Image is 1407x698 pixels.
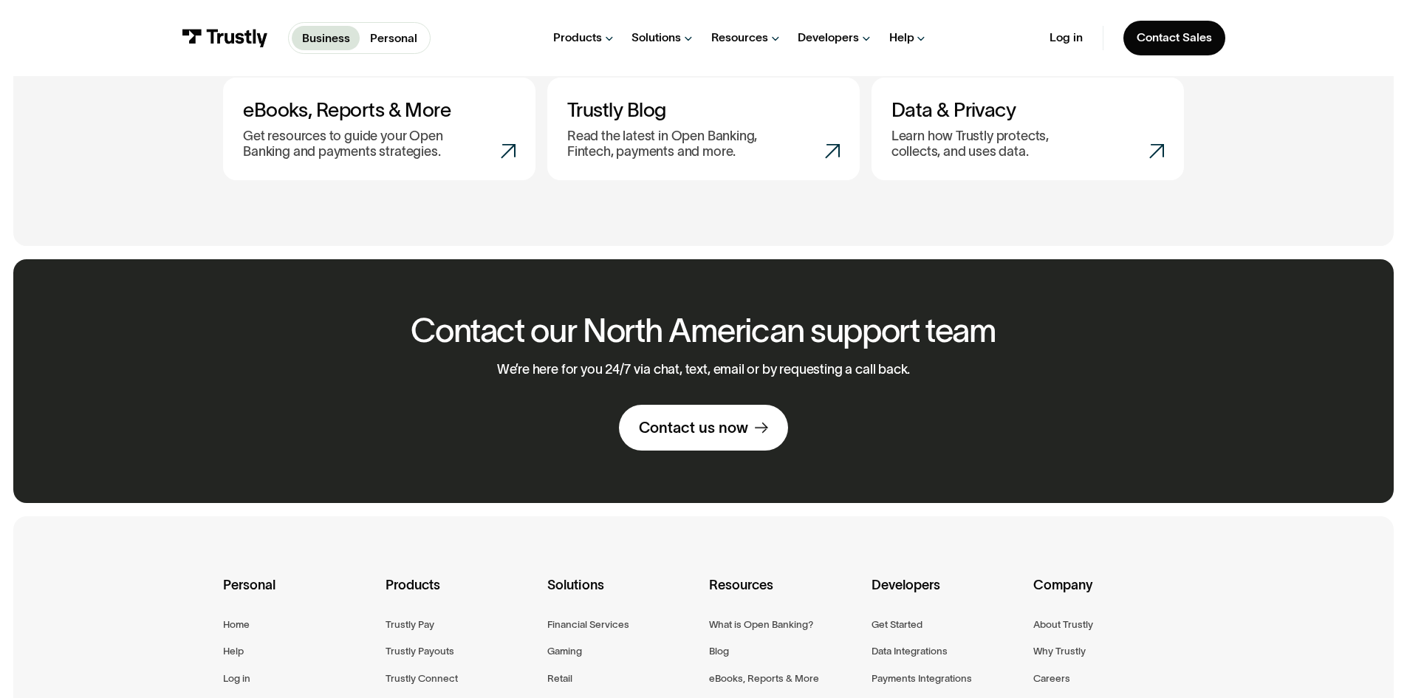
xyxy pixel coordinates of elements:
div: Company [1033,575,1183,616]
p: We’re here for you 24/7 via chat, text, email or by requesting a call back. [497,362,911,378]
a: What is Open Banking? [709,616,813,633]
a: Data Integrations [872,643,948,660]
div: Resources [709,575,859,616]
p: Get resources to guide your Open Banking and payments strategies. [243,129,462,160]
a: Help [223,643,244,660]
h3: Data & Privacy [891,97,1164,121]
a: Why Trustly [1033,643,1086,660]
a: Get Started [872,616,922,633]
h3: Trustly Blog [567,97,840,121]
a: Contact us now [619,405,788,451]
a: Personal [360,26,427,50]
a: Trustly Pay [386,616,434,633]
div: Solutions [547,575,697,616]
div: Resources [711,30,768,45]
p: Read the latest in Open Banking, Fintech, payments and more. [567,129,787,160]
div: Products [553,30,602,45]
a: Trustly Payouts [386,643,454,660]
div: Products [386,575,535,616]
a: Blog [709,643,729,660]
div: Developers [798,30,859,45]
a: eBooks, Reports & MoreGet resources to guide your Open Banking and payments strategies. [223,78,535,179]
p: Business [302,30,350,47]
a: Financial Services [547,616,629,633]
div: Personal [223,575,373,616]
a: About Trustly [1033,616,1093,633]
p: Personal [370,30,417,47]
a: Contact Sales [1123,21,1225,55]
a: Business [292,26,360,50]
a: Careers [1033,670,1070,687]
a: Home [223,616,250,633]
a: Data & PrivacyLearn how Trustly protects, collects, and uses data. [872,78,1184,179]
a: eBooks, Reports & More [709,670,819,687]
a: Log in [223,670,250,687]
h2: Contact our North American support team [411,312,996,349]
a: Retail [547,670,572,687]
a: Trustly Connect [386,670,458,687]
div: Contact us now [639,418,748,437]
a: Trustly BlogRead the latest in Open Banking, Fintech, payments and more. [547,78,860,179]
a: Gaming [547,643,582,660]
div: Developers [872,575,1021,616]
h3: eBooks, Reports & More [243,97,516,121]
div: Contact Sales [1137,30,1212,45]
a: Log in [1050,30,1083,45]
img: Trustly Logo [182,29,268,47]
p: Learn how Trustly protects, collects, and uses data. [891,129,1086,160]
div: Solutions [631,30,681,45]
a: Payments Integrations [872,670,972,687]
div: Help [889,30,914,45]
